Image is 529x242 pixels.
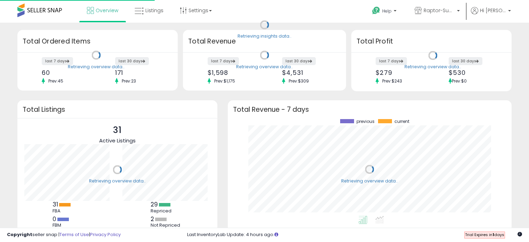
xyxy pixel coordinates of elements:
[7,231,32,238] strong: Copyright
[7,232,121,238] div: seller snap | |
[372,6,380,15] i: Get Help
[96,7,118,14] span: Overview
[89,178,146,185] div: Retrieving overview data..
[480,7,506,14] span: Hi [PERSON_NAME]
[145,7,163,14] span: Listings
[424,7,455,14] span: Raptor-Supply LLC
[68,64,125,70] div: Retrieving overview data..
[382,8,392,14] span: Help
[404,64,461,70] div: Retrieving overview data..
[236,64,293,70] div: Retrieving overview data..
[471,7,511,23] a: Hi [PERSON_NAME]
[341,178,398,184] div: Retrieving overview data..
[367,1,403,23] a: Help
